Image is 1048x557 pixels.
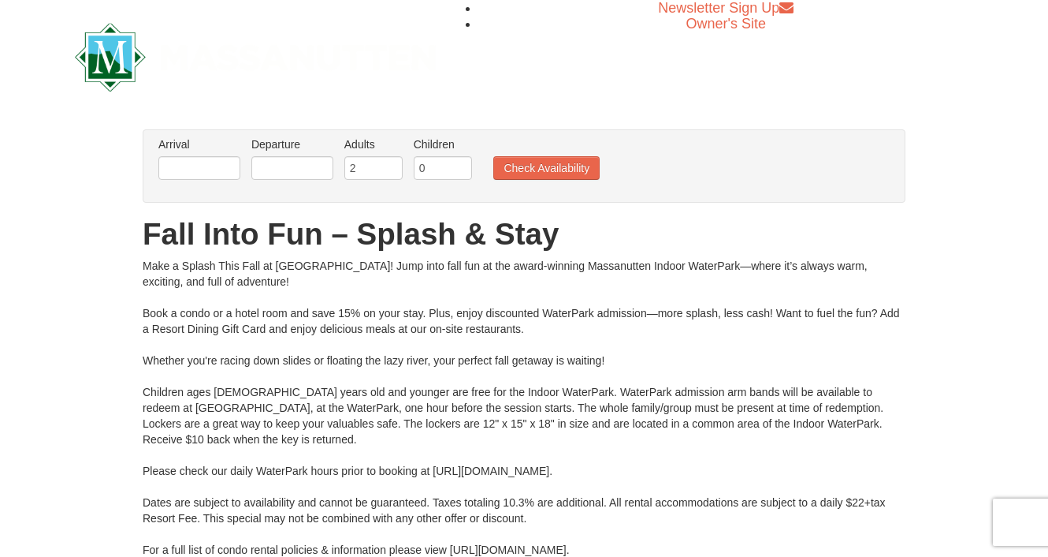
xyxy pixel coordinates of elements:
button: Check Availability [493,156,600,180]
label: Departure [251,136,333,152]
img: Massanutten Resort Logo [75,23,436,92]
a: Massanutten Resort [75,36,436,73]
label: Children [414,136,472,152]
label: Arrival [158,136,240,152]
h1: Fall Into Fun – Splash & Stay [143,219,905,250]
a: Owner's Site [686,16,766,32]
label: Adults [344,136,403,152]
